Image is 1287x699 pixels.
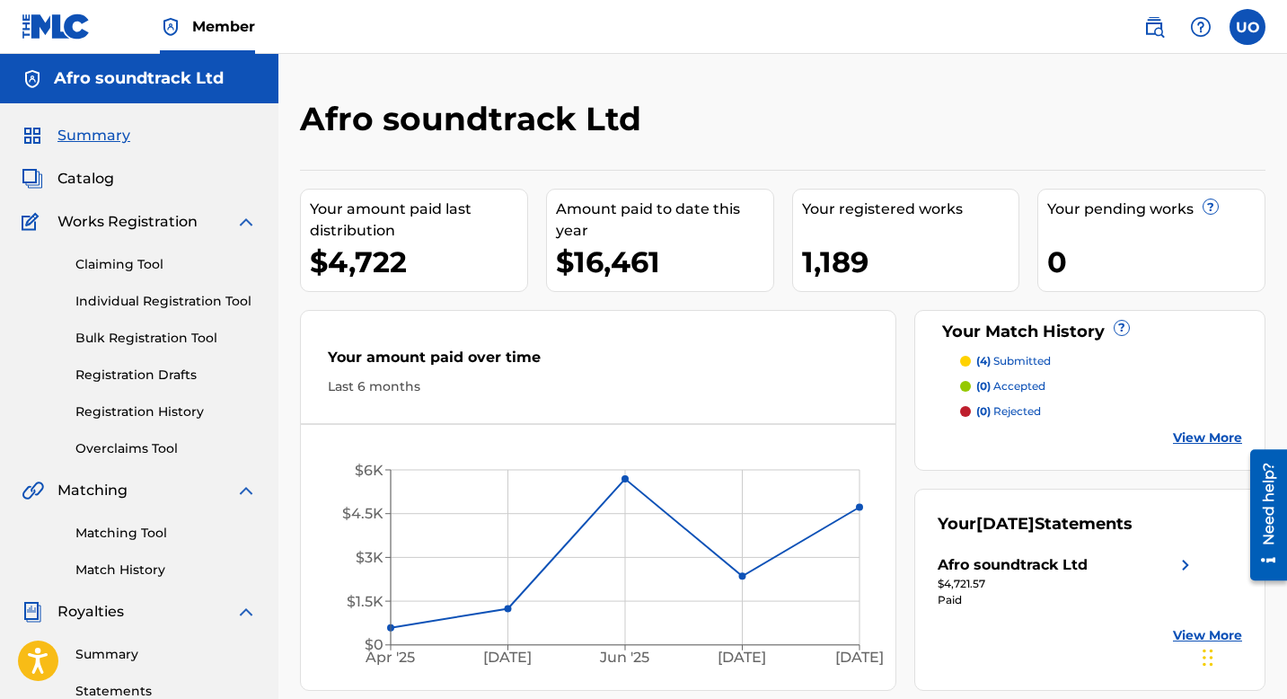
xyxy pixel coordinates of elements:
[938,554,1196,608] a: Afro soundtrack Ltdright chevron icon$4,721.57Paid
[976,514,1035,534] span: [DATE]
[310,242,527,282] div: $4,722
[1047,199,1265,220] div: Your pending works
[835,649,884,666] tspan: [DATE]
[1173,429,1242,447] a: View More
[1173,626,1242,645] a: View More
[1230,9,1265,45] div: User Menu
[22,168,114,190] a: CatalogCatalog
[22,601,43,623] img: Royalties
[1047,242,1265,282] div: 0
[1175,554,1196,576] img: right chevron icon
[192,16,255,37] span: Member
[484,649,533,666] tspan: [DATE]
[75,292,257,311] a: Individual Registration Tool
[938,576,1196,592] div: $4,721.57
[1197,613,1287,699] iframe: Chat Widget
[366,649,416,666] tspan: Apr '25
[356,549,383,566] tspan: $3K
[976,353,1051,369] p: submitted
[57,168,114,190] span: Catalog
[355,462,383,479] tspan: $6K
[75,439,257,458] a: Overclaims Tool
[1203,199,1218,214] span: ?
[976,354,991,367] span: (4)
[75,403,257,421] a: Registration History
[802,199,1019,220] div: Your registered works
[57,211,198,233] span: Works Registration
[310,199,527,242] div: Your amount paid last distribution
[57,480,128,501] span: Matching
[22,125,43,146] img: Summary
[976,404,991,418] span: (0)
[235,211,257,233] img: expand
[22,13,91,40] img: MLC Logo
[976,378,1045,394] p: accepted
[938,554,1088,576] div: Afro soundtrack Ltd
[235,601,257,623] img: expand
[300,99,650,139] h2: Afro soundtrack Ltd
[328,347,868,377] div: Your amount paid over time
[22,68,43,90] img: Accounts
[556,242,773,282] div: $16,461
[22,480,44,501] img: Matching
[75,329,257,348] a: Bulk Registration Tool
[75,366,257,385] a: Registration Drafts
[1237,443,1287,588] iframe: Resource Center
[599,649,649,666] tspan: Jun '25
[235,480,257,501] img: expand
[718,649,766,666] tspan: [DATE]
[22,211,45,233] img: Works Registration
[365,636,383,653] tspan: $0
[1183,9,1219,45] div: Help
[938,512,1133,536] div: Your Statements
[160,16,181,38] img: Top Rightsholder
[75,524,257,543] a: Matching Tool
[347,593,383,610] tspan: $1.5K
[976,379,991,393] span: (0)
[1136,9,1172,45] a: Public Search
[976,403,1041,420] p: rejected
[328,377,868,396] div: Last 6 months
[960,353,1242,369] a: (4) submitted
[938,592,1196,608] div: Paid
[75,255,257,274] a: Claiming Tool
[938,320,1242,344] div: Your Match History
[960,403,1242,420] a: (0) rejected
[22,168,43,190] img: Catalog
[1143,16,1165,38] img: search
[802,242,1019,282] div: 1,189
[960,378,1242,394] a: (0) accepted
[1115,321,1129,335] span: ?
[57,125,130,146] span: Summary
[342,505,383,522] tspan: $4.5K
[556,199,773,242] div: Amount paid to date this year
[75,645,257,664] a: Summary
[1190,16,1212,38] img: help
[75,561,257,580] a: Match History
[1203,631,1213,685] div: Drag
[54,68,224,89] h5: Afro soundtrack Ltd
[22,125,130,146] a: SummarySummary
[57,601,124,623] span: Royalties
